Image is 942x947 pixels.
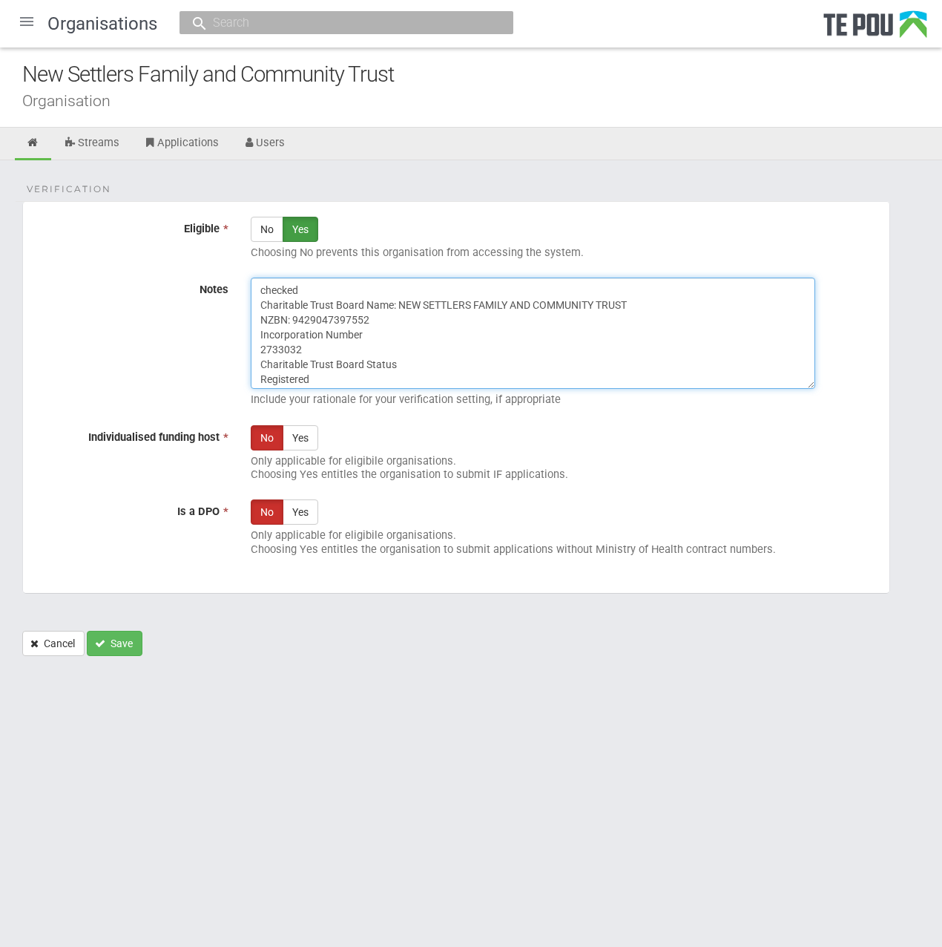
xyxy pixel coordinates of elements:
span: Is a DPO [177,505,220,518]
span: Eligible [184,222,220,235]
label: Yes [283,425,318,450]
label: No [251,217,283,242]
a: Applications [132,128,230,160]
label: No [251,499,283,525]
label: Yes [283,499,318,525]
a: Cancel [22,631,85,656]
p: Only applicable for eligibile organisations. Choosing Yes entitles the organisation to submit app... [251,528,878,556]
a: Streams [53,128,131,160]
span: Notes [200,283,228,296]
span: Verification [27,183,111,196]
div: Organisation [22,93,942,108]
p: Choosing No prevents this organisation from accessing the system. [251,246,878,259]
label: Yes [283,217,318,242]
label: No [251,425,283,450]
p: Only applicable for eligibile organisations. Choosing Yes entitles the organisation to submit IF ... [251,454,878,482]
span: Individualised funding host [88,430,220,444]
input: Search [208,15,470,30]
button: Save [87,631,142,656]
a: Users [231,128,297,160]
p: Include your rationale for your verification setting, if appropriate [251,393,878,406]
div: New Settlers Family and Community Trust [22,59,942,91]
